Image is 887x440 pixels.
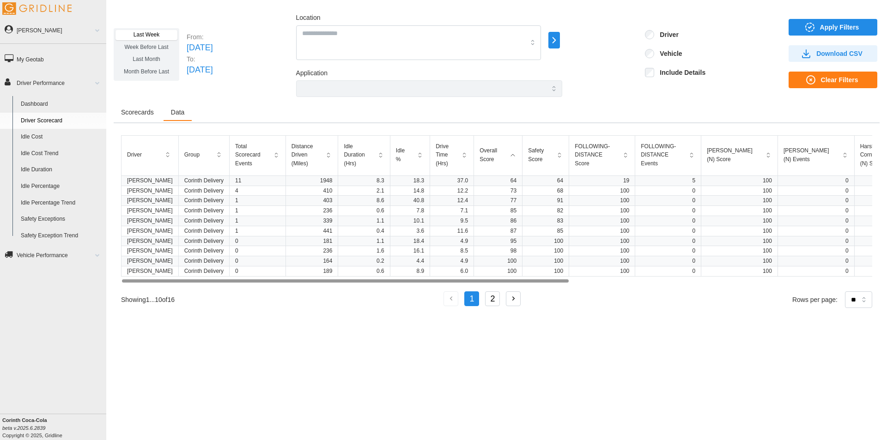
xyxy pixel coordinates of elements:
[707,257,772,265] p: 100
[235,187,280,195] p: 4
[784,267,849,275] p: 0
[396,197,424,205] p: 40.8
[187,32,213,42] p: From:
[17,113,106,129] a: Driver Scorecard
[184,237,224,245] p: Corinth Delivery
[292,207,333,215] p: 236
[292,247,333,255] p: 236
[127,247,173,255] p: [PERSON_NAME]
[184,227,224,235] p: Corinth Delivery
[17,178,106,195] a: Idle Percentage
[480,227,516,235] p: 87
[641,207,695,215] p: 0
[235,267,280,275] p: 0
[396,237,424,245] p: 18.4
[641,217,695,225] p: 0
[187,42,213,54] p: [DATE]
[528,187,563,195] p: 68
[121,295,175,304] p: Showing 1 ... 10 of 16
[184,151,200,159] p: Group
[396,217,424,225] p: 10.1
[641,227,695,235] p: 0
[436,177,468,185] p: 37.0
[124,68,169,75] span: Month Before Last
[235,237,280,245] p: 0
[575,197,629,205] p: 100
[396,146,424,163] button: Idle %
[528,217,563,225] p: 83
[292,142,318,168] p: Distance Driven (Miles)
[480,197,516,205] p: 77
[127,217,173,225] p: [PERSON_NAME]
[480,146,516,163] button: Overall Score
[784,146,834,163] p: [PERSON_NAME] (N) Events
[784,207,849,215] p: 0
[784,197,849,205] p: 0
[17,96,106,113] a: Dashboard
[184,247,224,255] p: Corinth Delivery
[528,267,563,275] p: 100
[480,187,516,195] p: 73
[396,257,424,265] p: 4.4
[184,187,224,195] p: Corinth Delivery
[396,187,424,195] p: 14.8
[707,267,772,275] p: 100
[184,177,224,185] p: Corinth Delivery
[641,177,695,185] p: 5
[821,72,858,88] span: Clear Filters
[235,217,280,225] p: 1
[789,72,877,88] button: Clear Filters
[784,146,849,163] button: [PERSON_NAME] (N) Events
[707,217,772,225] p: 100
[654,49,682,58] label: Vehicle
[575,227,629,235] p: 100
[344,142,369,168] p: Idle Duration (Hrs)
[292,177,333,185] p: 1948
[575,187,629,195] p: 100
[184,207,224,215] p: Corinth Delivery
[641,142,695,168] button: FOLLOWING-DISTANCE Events
[396,177,424,185] p: 18.3
[436,267,468,275] p: 6.0
[641,267,695,275] p: 0
[480,207,516,215] p: 85
[641,197,695,205] p: 0
[396,227,424,235] p: 3.6
[436,197,468,205] p: 12.4
[296,68,328,78] label: Application
[575,247,629,255] p: 100
[784,237,849,245] p: 0
[528,207,563,215] p: 82
[528,227,563,235] p: 85
[127,267,173,275] p: [PERSON_NAME]
[707,207,772,215] p: 100
[344,257,384,265] p: 0.2
[2,2,72,15] img: Gridline
[480,247,516,255] p: 98
[2,416,106,439] div: Copyright © 2025, Gridline
[436,142,453,168] p: Drive Time (Hrs)
[820,19,859,35] span: Apply Filters
[17,129,106,145] a: Idle Cost
[17,162,106,178] a: Idle Duration
[641,257,695,265] p: 0
[528,257,563,265] p: 100
[707,237,772,245] p: 100
[396,267,424,275] p: 8.9
[816,46,863,61] span: Download CSV
[654,68,705,77] label: Include Details
[784,227,849,235] p: 0
[187,54,213,64] p: To:
[436,207,468,215] p: 7.1
[184,267,224,275] p: Corinth Delivery
[480,257,516,265] p: 100
[127,177,173,185] p: [PERSON_NAME]
[292,257,333,265] p: 164
[396,146,409,163] p: Idle %
[17,228,106,244] a: Safety Exception Trend
[235,207,280,215] p: 1
[784,177,849,185] p: 0
[480,146,502,163] p: Overall Score
[292,197,333,205] p: 403
[480,267,516,275] p: 100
